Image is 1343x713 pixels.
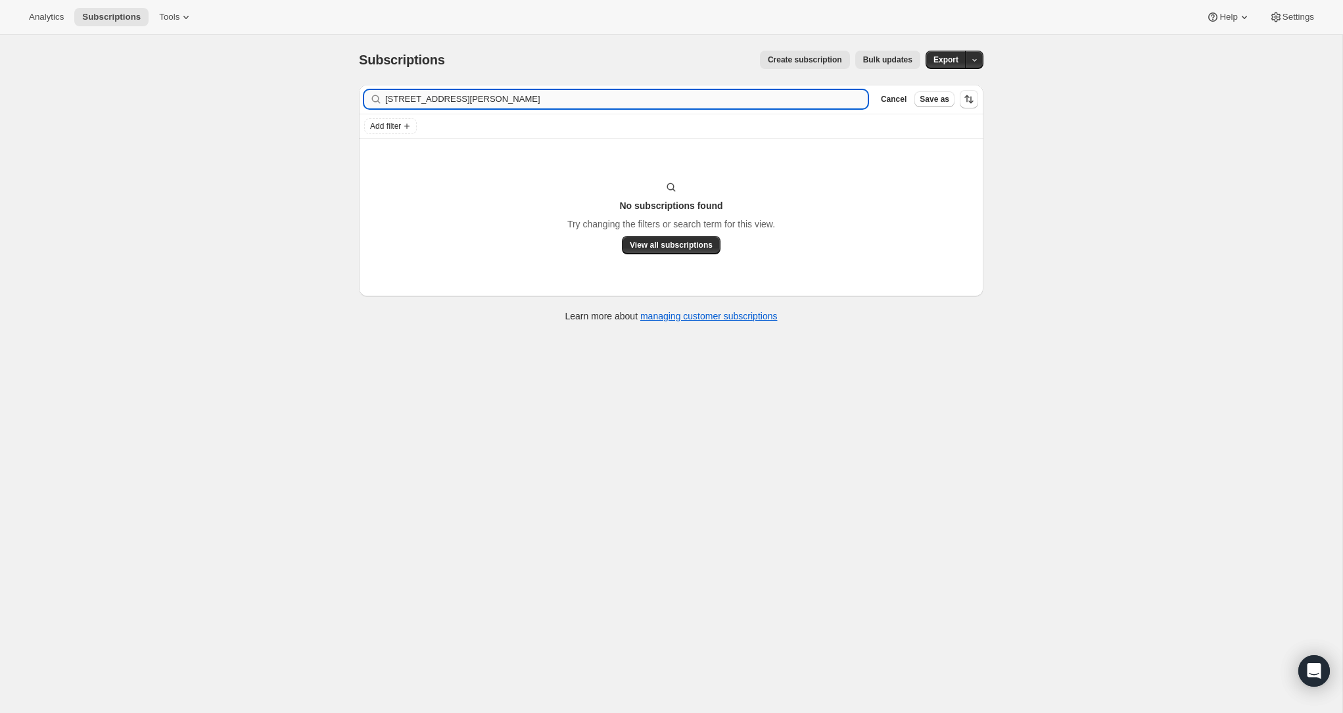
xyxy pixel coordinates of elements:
button: Cancel [876,91,912,107]
span: Create subscription [768,55,842,65]
button: Settings [1261,8,1322,26]
span: Save as [920,94,949,104]
span: Help [1219,12,1237,22]
span: Analytics [29,12,64,22]
span: Bulk updates [863,55,912,65]
button: Sort the results [960,90,978,108]
button: Help [1198,8,1258,26]
span: Tools [159,12,179,22]
button: Export [926,51,966,69]
button: Analytics [21,8,72,26]
span: Settings [1283,12,1314,22]
h3: No subscriptions found [619,199,722,212]
button: Add filter [364,118,417,134]
a: managing customer subscriptions [640,311,778,321]
input: Filter subscribers [385,90,868,108]
span: Cancel [881,94,907,104]
span: Export [933,55,958,65]
button: View all subscriptions [622,236,720,254]
span: Subscriptions [359,53,445,67]
button: Bulk updates [855,51,920,69]
button: Subscriptions [74,8,149,26]
span: Subscriptions [82,12,141,22]
button: Tools [151,8,200,26]
p: Try changing the filters or search term for this view. [567,218,775,231]
span: View all subscriptions [630,240,713,250]
p: Learn more about [565,310,778,323]
button: Create subscription [760,51,850,69]
div: Open Intercom Messenger [1298,655,1330,687]
button: Save as [914,91,954,107]
span: Add filter [370,121,401,131]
